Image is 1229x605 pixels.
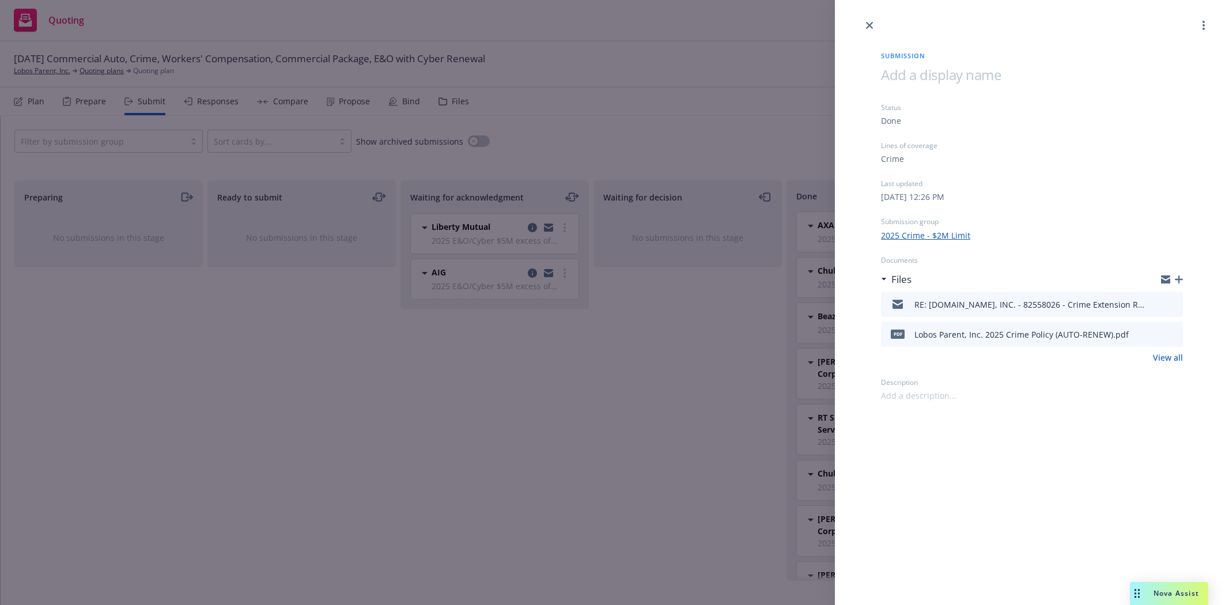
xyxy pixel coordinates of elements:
div: Lines of coverage [881,141,1183,150]
div: Lobos Parent, Inc. 2025 Crime Policy (AUTO-RENEW).pdf [914,328,1129,341]
div: Status [881,103,1183,112]
span: Submission [881,51,1183,60]
a: View all [1153,351,1183,364]
button: preview file [1168,297,1178,311]
div: Submission group [881,217,1183,226]
div: Files [881,272,912,287]
button: Nova Assist [1130,582,1208,605]
div: RE: [DOMAIN_NAME], INC. - 82558026 - Crime Extension Request to [DATE] [914,298,1145,311]
span: Nova Assist [1154,588,1199,598]
h3: Files [891,272,912,287]
div: [DATE] 12:26 PM [881,191,944,203]
a: more [1197,18,1211,32]
div: Drag to move [1130,582,1144,605]
div: Crime [881,153,904,165]
div: Description [881,377,1183,387]
div: Done [881,115,901,127]
button: download file [1149,327,1159,341]
span: pdf [891,330,905,338]
button: download file [1149,297,1159,311]
div: Documents [881,255,1183,265]
a: close [863,18,876,32]
button: preview file [1168,327,1178,341]
div: Last updated [881,179,1183,188]
a: 2025 Crime - $2M Limit [881,229,970,241]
